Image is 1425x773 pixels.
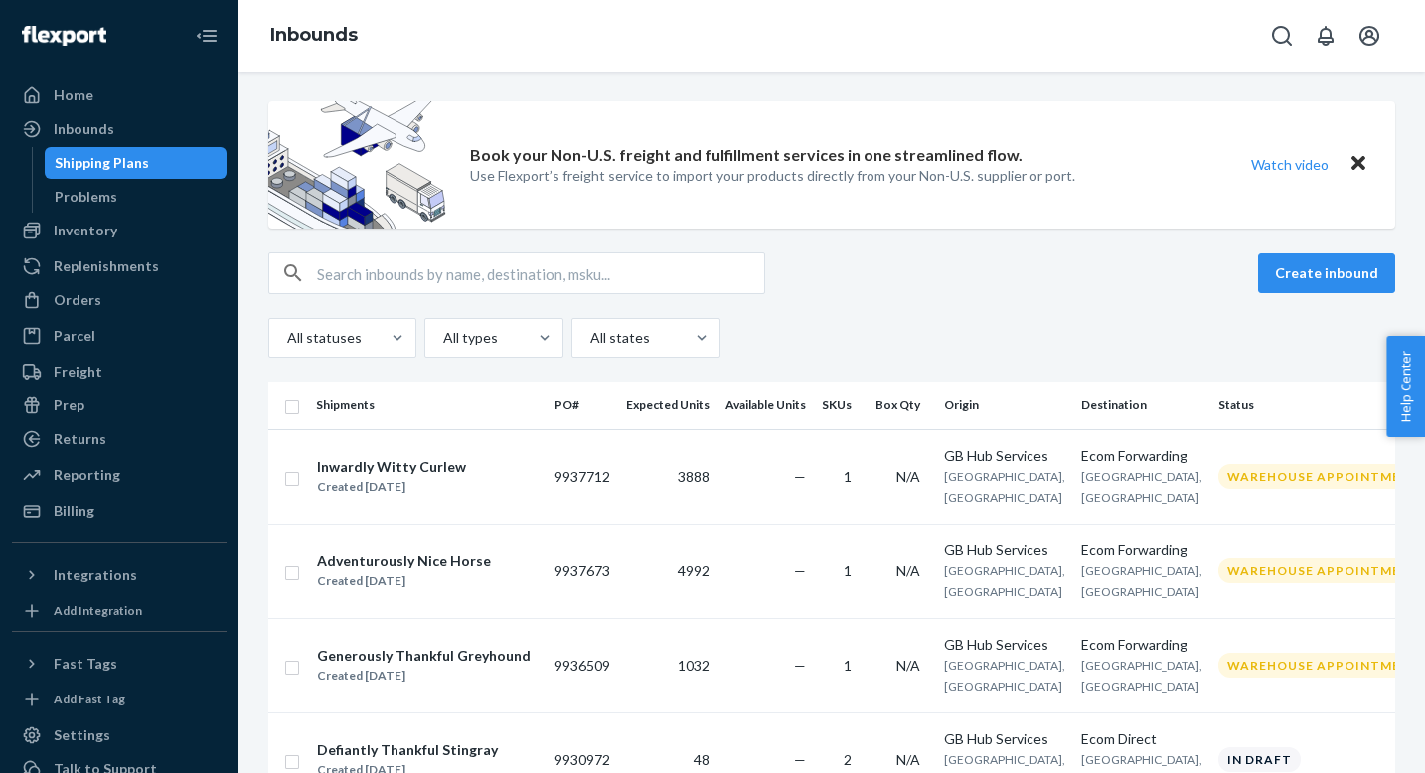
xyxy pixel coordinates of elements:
div: GB Hub Services [944,446,1065,466]
a: Inbounds [12,113,227,145]
a: Add Fast Tag [12,688,227,711]
div: Fast Tags [54,654,117,674]
iframe: Opens a widget where you can chat to one of our agents [1296,713,1405,763]
span: — [794,562,806,579]
span: — [794,468,806,485]
div: Ecom Forwarding [1081,446,1202,466]
span: N/A [896,657,920,674]
span: [GEOGRAPHIC_DATA], [GEOGRAPHIC_DATA] [944,563,1065,599]
div: Orders [54,290,101,310]
div: Ecom Forwarding [1081,635,1202,655]
div: Inwardly Witty Curlew [317,457,466,477]
span: 1 [844,657,852,674]
div: Billing [54,501,94,521]
input: Search inbounds by name, destination, msku... [317,253,764,293]
button: Fast Tags [12,648,227,680]
div: Reporting [54,465,120,485]
p: Book your Non-U.S. freight and fulfillment services in one streamlined flow. [470,144,1023,167]
p: Use Flexport’s freight service to import your products directly from your Non-U.S. supplier or port. [470,166,1075,186]
span: 2 [844,751,852,768]
th: SKUs [814,382,868,429]
button: Open notifications [1306,16,1346,56]
button: Close [1346,150,1371,179]
a: Billing [12,495,227,527]
th: Available Units [717,382,814,429]
div: GB Hub Services [944,541,1065,560]
th: Shipments [308,382,547,429]
th: Expected Units [618,382,717,429]
span: 1 [844,562,852,579]
div: Adventurously Nice Horse [317,551,491,571]
div: Inventory [54,221,117,240]
span: [GEOGRAPHIC_DATA], [GEOGRAPHIC_DATA] [1081,658,1202,694]
a: Returns [12,423,227,455]
td: 9936509 [547,618,618,712]
div: Created [DATE] [317,477,466,497]
input: All types [441,328,443,348]
div: Inbounds [54,119,114,139]
span: 1032 [678,657,710,674]
button: Create inbound [1258,253,1395,293]
div: Created [DATE] [317,666,531,686]
div: Integrations [54,565,137,585]
a: Orders [12,284,227,316]
button: Integrations [12,559,227,591]
div: Replenishments [54,256,159,276]
span: [GEOGRAPHIC_DATA], [GEOGRAPHIC_DATA] [1081,563,1202,599]
span: [GEOGRAPHIC_DATA], [GEOGRAPHIC_DATA] [944,658,1065,694]
a: Reporting [12,459,227,491]
span: N/A [896,468,920,485]
th: PO# [547,382,618,429]
input: All states [588,328,590,348]
a: Prep [12,389,227,421]
th: Box Qty [868,382,936,429]
button: Close Navigation [187,16,227,56]
th: Origin [936,382,1073,429]
div: Parcel [54,326,95,346]
div: Returns [54,429,106,449]
a: Problems [45,181,228,213]
th: Destination [1073,382,1210,429]
button: Open Search Box [1262,16,1302,56]
a: Parcel [12,320,227,352]
div: Generously Thankful Greyhound [317,646,531,666]
div: Ecom Direct [1081,729,1202,749]
div: Freight [54,362,102,382]
span: 1 [844,468,852,485]
span: N/A [896,562,920,579]
td: 9937712 [547,429,618,524]
a: Freight [12,356,227,387]
a: Inventory [12,215,227,246]
img: Flexport logo [22,26,106,46]
a: Add Integration [12,599,227,623]
span: N/A [896,751,920,768]
div: Ecom Forwarding [1081,541,1202,560]
button: Watch video [1238,150,1342,179]
div: Add Integration [54,602,142,619]
div: Shipping Plans [55,153,149,173]
div: In draft [1218,747,1301,772]
span: 3888 [678,468,710,485]
a: Shipping Plans [45,147,228,179]
div: GB Hub Services [944,635,1065,655]
div: Settings [54,725,110,745]
span: — [794,751,806,768]
a: Inbounds [270,24,358,46]
span: — [794,657,806,674]
button: Open account menu [1349,16,1389,56]
span: 48 [694,751,710,768]
td: 9937673 [547,524,618,618]
span: [GEOGRAPHIC_DATA], [GEOGRAPHIC_DATA] [944,469,1065,505]
div: Add Fast Tag [54,691,125,707]
div: GB Hub Services [944,729,1065,749]
button: Help Center [1386,336,1425,437]
div: Created [DATE] [317,571,491,591]
div: Defiantly Thankful Stingray [317,740,498,760]
ol: breadcrumbs [254,7,374,65]
span: 4992 [678,562,710,579]
div: Prep [54,395,84,415]
input: All statuses [285,328,287,348]
a: Home [12,79,227,111]
a: Settings [12,719,227,751]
